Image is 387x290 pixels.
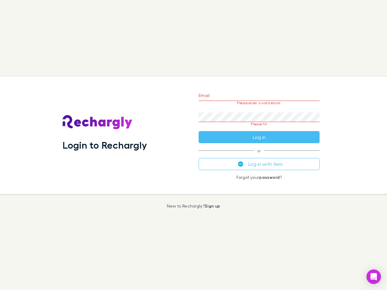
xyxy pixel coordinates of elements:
img: Rechargly's Logo [63,115,133,130]
p: Forgot your ? [199,175,320,180]
p: Please enter a valid email. [199,101,320,105]
p: Please fill [199,122,320,126]
img: Xero's logo [238,161,243,167]
a: password [259,175,280,180]
h1: Login to Rechargly [63,139,147,151]
button: Log in with Xero [199,158,320,170]
button: Log in [199,131,320,143]
p: New to Rechargly? [167,204,220,208]
a: Sign up [205,203,220,208]
div: Open Intercom Messenger [366,269,381,284]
